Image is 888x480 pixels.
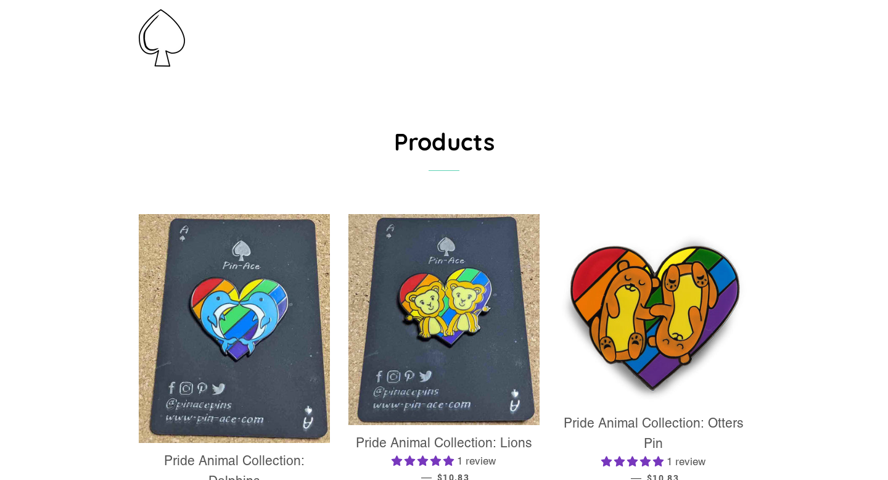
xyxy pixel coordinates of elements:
[356,435,532,450] span: Pride Animal Collection: Lions
[392,455,457,467] span: 5.00 stars
[139,9,185,67] img: Pin-Ace
[667,455,705,468] span: 1 review
[601,455,667,468] span: 5.00 stars
[558,214,749,405] img: Otters Pride Animal Collection Enamel Pin Badge Rainbow LGBTQ Gift For Him/Her - Pin Ace
[139,125,749,158] h1: Products
[139,214,330,443] img: Pride Animal Collection: Dolphins - Pin-Ace
[564,415,744,451] span: Pride Animal Collection: Otters Pin
[348,214,540,425] img: Pride Animal Collection: Lions - Pin-Ace
[457,455,496,467] span: 1 review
